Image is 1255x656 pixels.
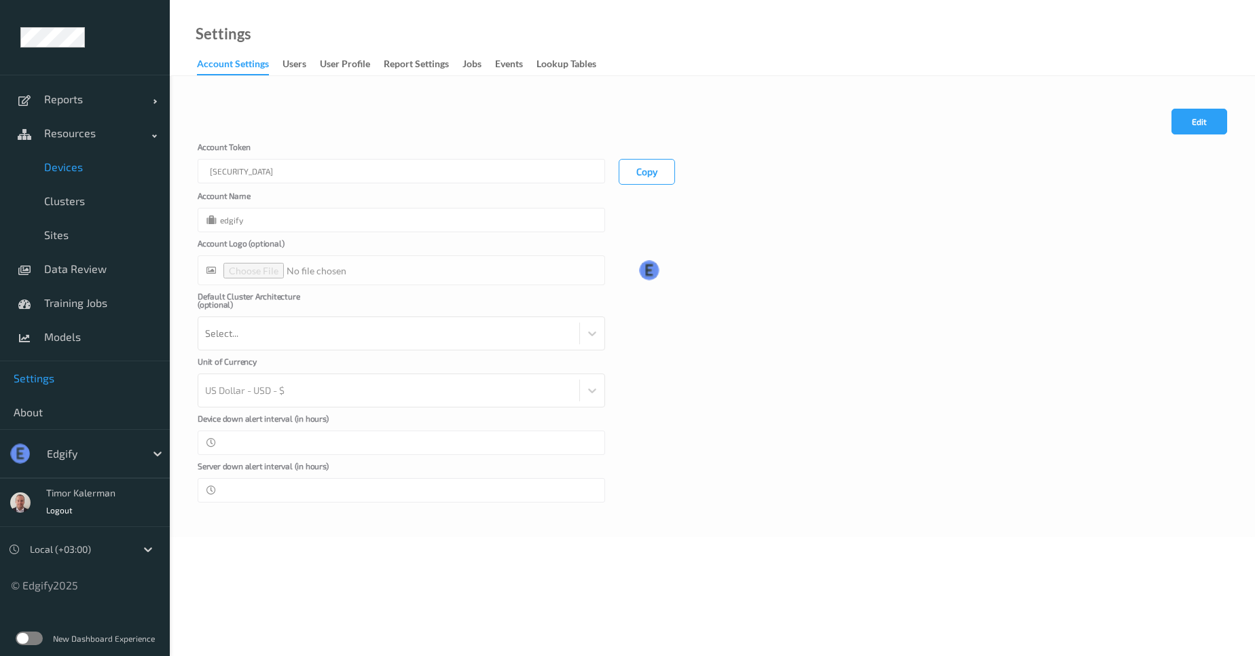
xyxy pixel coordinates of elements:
div: users [283,57,306,74]
a: users [283,55,320,74]
label: Default Cluster Architecture (optional) [198,292,333,316]
div: events [495,57,523,74]
a: Account Settings [197,55,283,75]
div: User Profile [320,57,370,74]
button: Edit [1171,109,1227,134]
label: Device down alert interval (in hours) [198,414,333,431]
button: Copy [619,159,675,185]
a: User Profile [320,55,384,74]
label: Unit of Currency [198,357,333,373]
label: Account Token [198,143,333,159]
label: Server down alert interval (in hours) [198,462,333,478]
a: Report Settings [384,55,462,74]
div: Jobs [462,57,481,74]
a: Settings [196,27,251,41]
div: Lookup Tables [536,57,596,74]
div: Account Settings [197,57,269,75]
div: Report Settings [384,57,449,74]
a: Lookup Tables [536,55,610,74]
label: Account Name [198,192,333,208]
a: Jobs [462,55,495,74]
a: events [495,55,536,74]
label: Account Logo (optional) [198,239,333,255]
